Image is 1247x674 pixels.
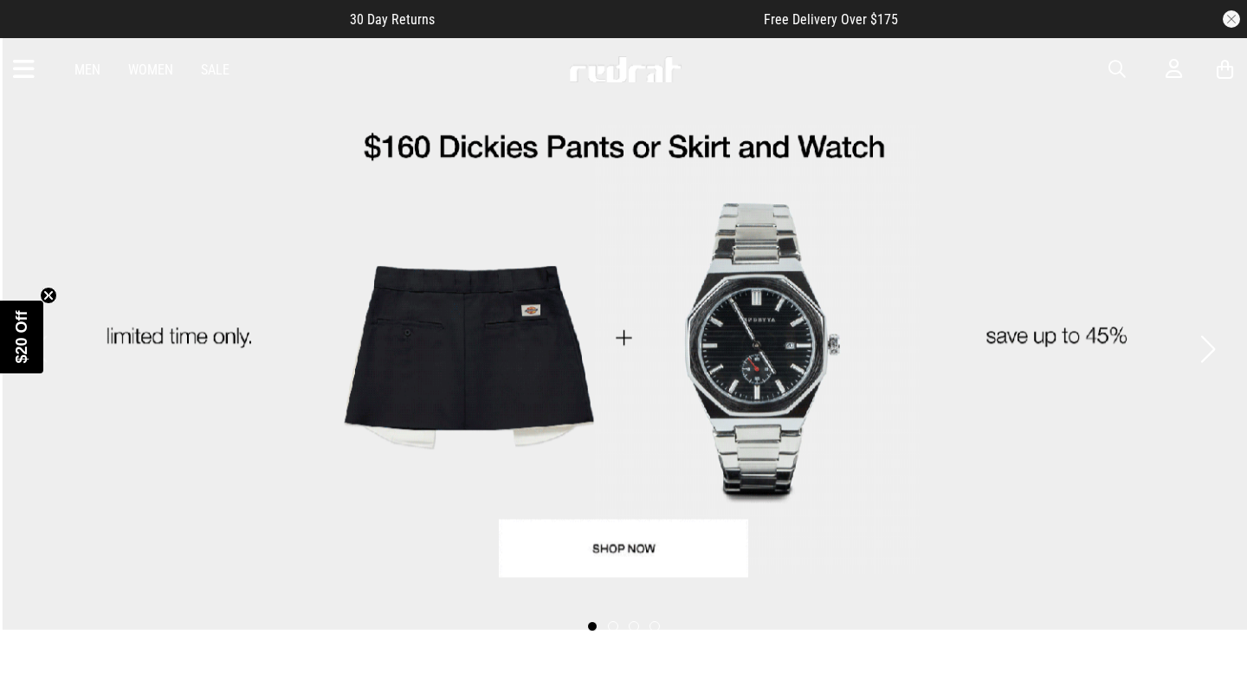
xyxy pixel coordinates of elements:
span: 30 Day Returns [350,11,435,28]
span: Free Delivery Over $175 [764,11,898,28]
iframe: Customer reviews powered by Trustpilot [469,10,729,28]
img: Redrat logo [568,56,682,82]
a: Women [128,62,173,78]
a: Men [74,62,100,78]
button: Close teaser [40,287,57,304]
a: Sale [201,62,229,78]
button: Next slide [1196,330,1219,368]
span: $20 Off [13,310,30,363]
